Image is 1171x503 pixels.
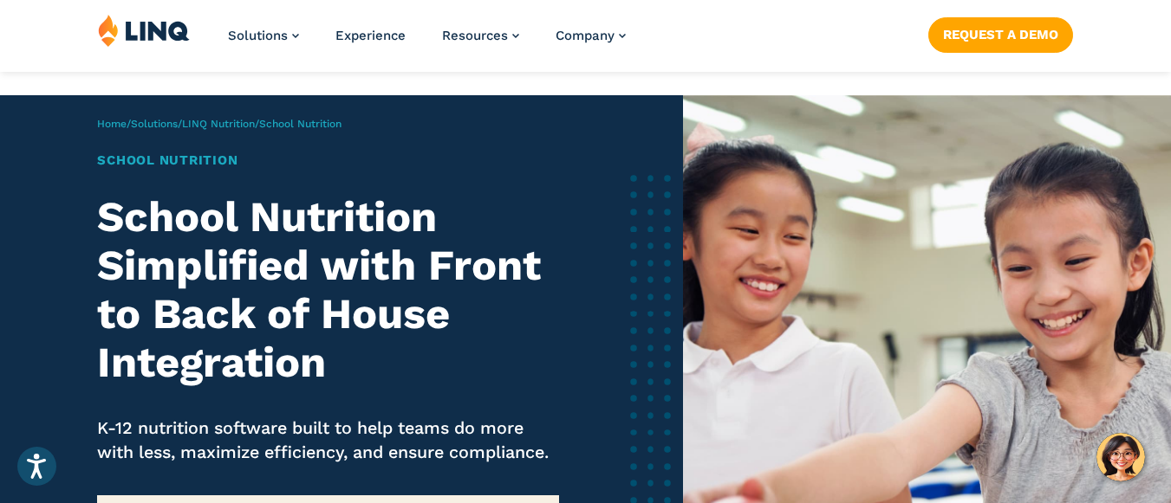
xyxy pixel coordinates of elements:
[98,14,190,47] img: LINQ | K‑12 Software
[97,416,558,465] p: K-12 nutrition software built to help teams do more with less, maximize efficiency, and ensure co...
[97,118,127,130] a: Home
[228,28,299,43] a: Solutions
[442,28,519,43] a: Resources
[928,17,1073,52] a: Request a Demo
[259,118,342,130] span: School Nutrition
[556,28,626,43] a: Company
[442,28,508,43] span: Resources
[182,118,255,130] a: LINQ Nutrition
[556,28,615,43] span: Company
[97,151,558,171] h1: School Nutrition
[335,28,406,43] a: Experience
[228,14,626,71] nav: Primary Navigation
[131,118,178,130] a: Solutions
[97,118,342,130] span: / / /
[97,193,558,387] h2: School Nutrition Simplified with Front to Back of House Integration
[228,28,288,43] span: Solutions
[1096,433,1145,481] button: Hello, have a question? Let’s chat.
[928,14,1073,52] nav: Button Navigation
